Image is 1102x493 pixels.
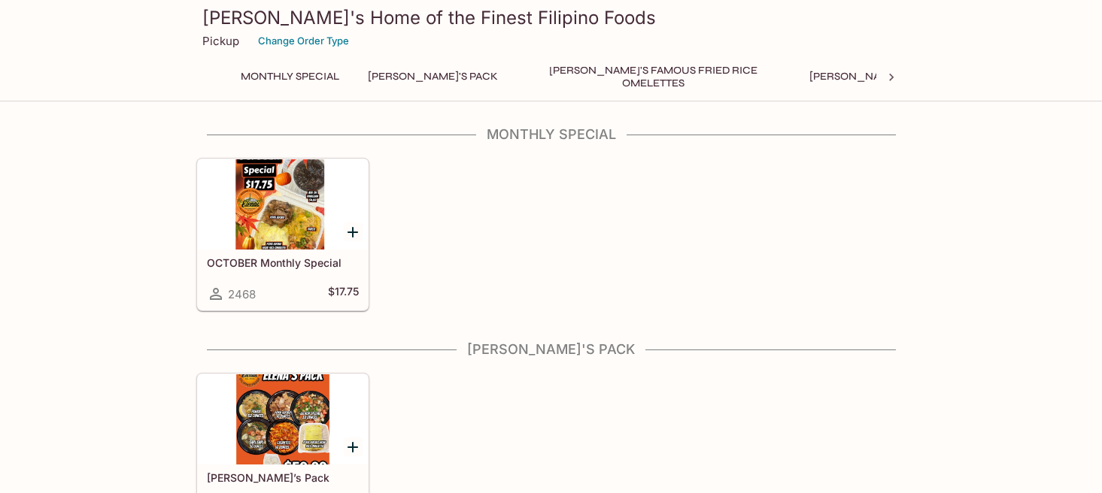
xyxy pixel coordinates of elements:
p: Pickup [202,34,239,48]
h5: [PERSON_NAME]’s Pack [207,471,359,484]
button: Monthly Special [232,66,348,87]
h4: [PERSON_NAME]'s Pack [196,341,906,358]
button: [PERSON_NAME]'s Famous Fried Rice Omelettes [518,66,789,87]
button: Add OCTOBER Monthly Special [344,222,363,241]
button: Change Order Type [251,29,356,53]
button: Add Elena’s Pack [344,437,363,456]
h3: [PERSON_NAME]'s Home of the Finest Filipino Foods [202,6,900,29]
div: OCTOBER Monthly Special [198,159,368,250]
h5: OCTOBER Monthly Special [207,256,359,269]
div: Elena’s Pack [198,374,368,464]
h5: $17.75 [328,285,359,303]
span: 2468 [228,287,256,301]
h4: Monthly Special [196,126,906,143]
a: OCTOBER Monthly Special2468$17.75 [197,159,369,310]
button: [PERSON_NAME]'s Pack [360,66,506,87]
button: [PERSON_NAME]'s Mixed Plates [801,66,993,87]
